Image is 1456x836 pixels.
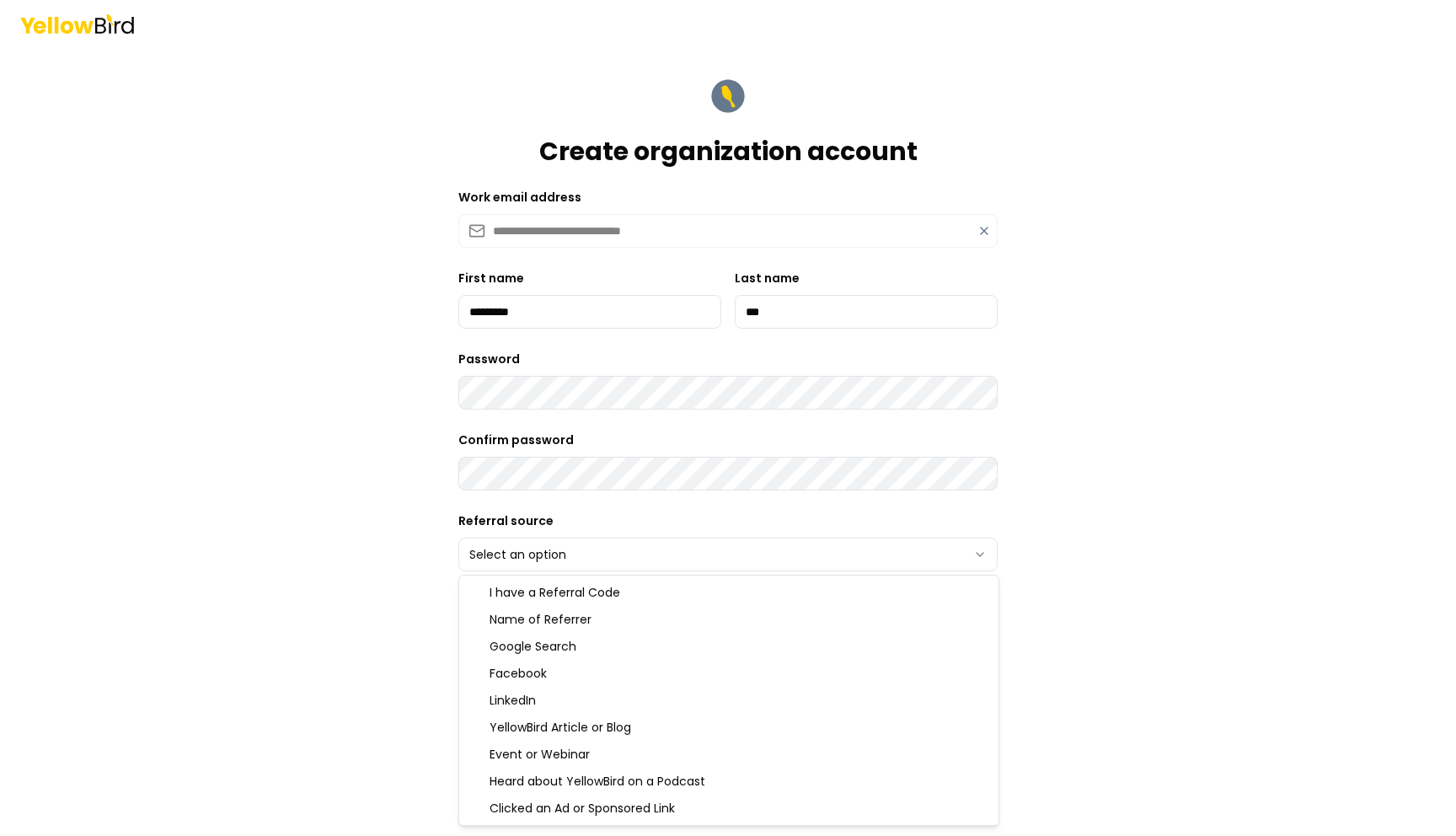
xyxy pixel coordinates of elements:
[490,800,675,817] span: Clicked an Ad or Sponsored Link
[490,746,590,763] span: Event or Webinar
[490,719,631,736] span: YellowBird Article or Blog
[490,665,547,682] span: Facebook
[490,611,591,628] span: Name of Referrer
[490,584,620,601] span: I have a Referral Code
[490,638,576,655] span: Google Search
[490,692,536,709] span: LinkedIn
[490,773,705,790] span: Heard about YellowBird on a Podcast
